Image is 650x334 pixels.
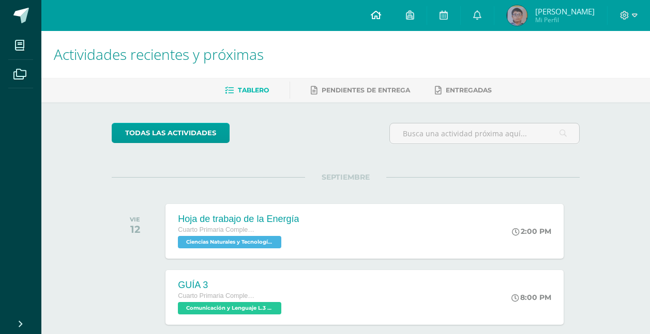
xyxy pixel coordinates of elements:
div: VIE [130,216,140,223]
div: 8:00 PM [511,293,551,302]
span: Tablero [238,86,269,94]
div: GUÍA 3 [178,280,284,291]
span: Cuarto Primaria Complementaria [178,226,255,233]
div: Hoja de trabajo de la Energía [178,214,299,225]
span: Mi Perfil [535,15,595,24]
a: todas las Actividades [112,123,230,143]
a: Pendientes de entrega [311,82,410,99]
span: Entregadas [446,86,492,94]
input: Busca una actividad próxima aquí... [390,123,579,144]
span: [PERSON_NAME] [535,6,595,17]
a: Entregadas [435,82,492,99]
span: SEPTIEMBRE [305,172,386,182]
span: Pendientes de entrega [322,86,410,94]
span: Actividades recientes y próximas [54,44,264,64]
span: Comunicación y Lenguaje L.3 (Inglés y Laboratorio) 'C' [178,302,281,314]
img: 657983025bc339f3e4dda0fefa4d5b83.png [507,5,527,26]
span: Cuarto Primaria Complementaria [178,292,255,299]
div: 2:00 PM [512,227,551,236]
div: 12 [130,223,140,235]
a: Tablero [225,82,269,99]
span: Ciencias Naturales y Tecnología 'C' [178,236,281,248]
